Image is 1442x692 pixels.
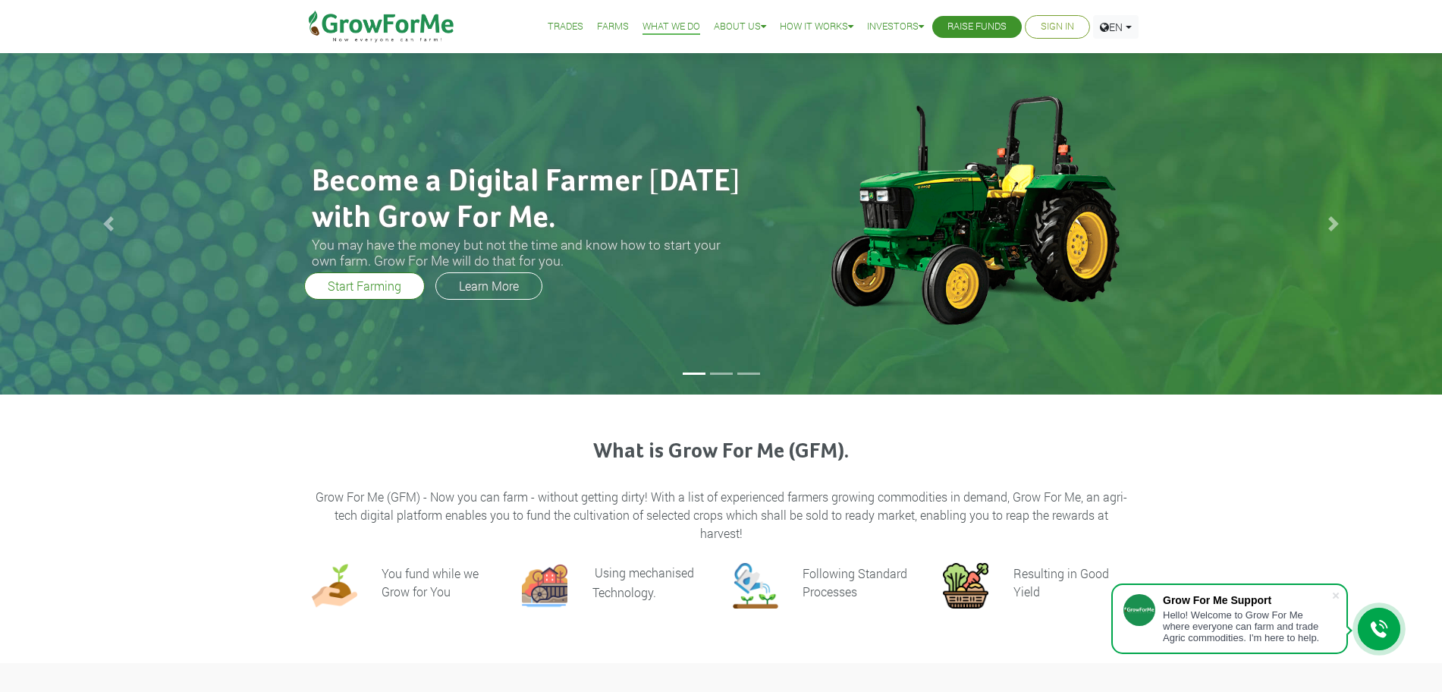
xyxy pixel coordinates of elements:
h3: What is Grow For Me (GFM). [314,439,1129,465]
p: Grow For Me (GFM) - Now you can farm - without getting dirty! With a list of experienced farmers ... [314,488,1129,543]
img: growforme image [522,563,567,609]
img: growforme image [805,88,1142,331]
h6: You fund while we Grow for You [382,565,479,599]
div: Hello! Welcome to Grow For Me where everyone can farm and trade Agric commodities. I'm here to help. [1163,609,1331,643]
img: growforme image [733,563,778,609]
a: How it Works [780,19,853,35]
img: growforme image [943,563,988,609]
div: Grow For Me Support [1163,594,1331,606]
a: Trades [548,19,583,35]
a: Sign In [1041,19,1074,35]
h6: Resulting in Good Yield [1013,565,1109,599]
img: growforme image [312,563,357,609]
a: Farms [597,19,629,35]
a: Raise Funds [947,19,1007,35]
a: Learn More [435,272,542,300]
h2: Become a Digital Farmer [DATE] with Grow For Me. [312,164,744,237]
h6: Following Standard Processes [803,565,907,599]
p: Using mechanised Technology. [592,565,694,600]
h3: You may have the money but not the time and know how to start your own farm. Grow For Me will do ... [312,237,744,269]
a: EN [1093,15,1139,39]
a: About Us [714,19,766,35]
a: Investors [867,19,924,35]
a: What We Do [642,19,700,35]
a: Start Farming [304,272,425,300]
